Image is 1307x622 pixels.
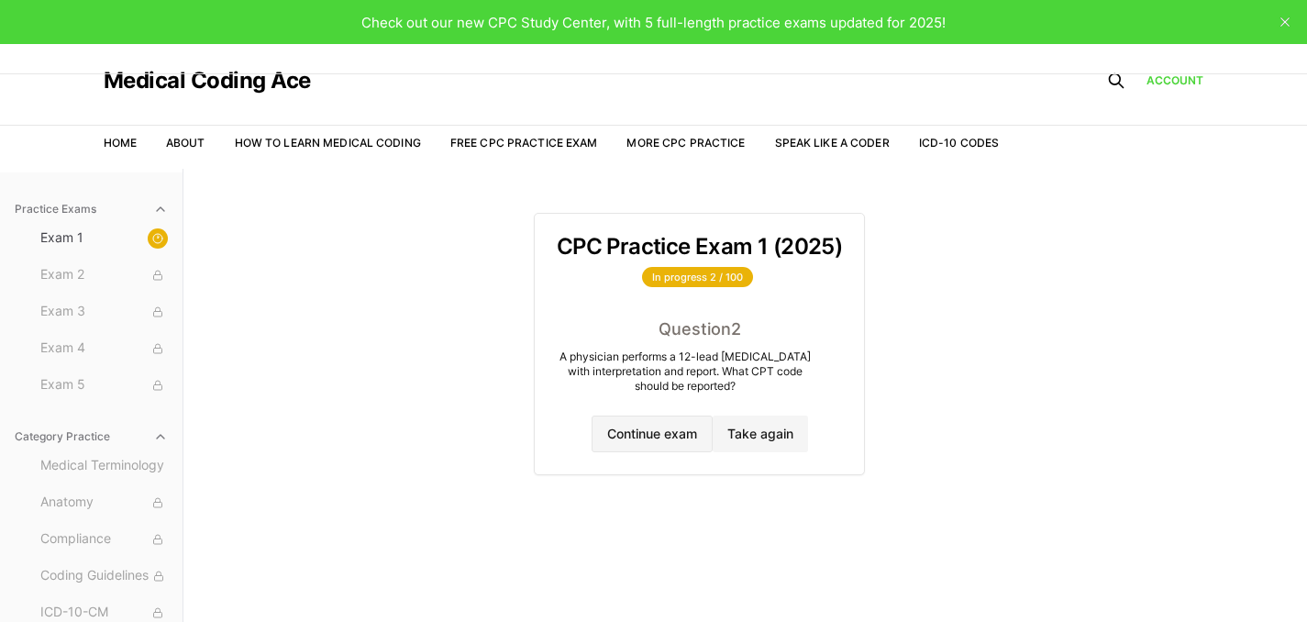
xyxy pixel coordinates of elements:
[1146,72,1204,89] a: Account
[104,136,137,150] a: Home
[592,416,713,452] button: Continue exam
[450,136,598,150] a: Free CPC Practice Exam
[361,14,946,31] span: Check out our new CPC Study Center, with 5 full-length practice exams updated for 2025!
[40,302,168,322] span: Exam 3
[40,375,168,395] span: Exam 5
[40,265,168,285] span: Exam 2
[1270,7,1300,37] button: close
[33,334,175,363] button: Exam 4
[33,561,175,591] button: Coding Guidelines
[33,224,175,253] button: Exam 1
[235,136,421,150] a: How to Learn Medical Coding
[40,339,168,359] span: Exam 4
[104,70,311,92] a: Medical Coding Ace
[919,136,999,150] a: ICD-10 Codes
[713,416,808,452] button: Take again
[557,350,814,394] div: A physician performs a 12-lead [MEDICAL_DATA] with interpretation and report. What CPT code shoul...
[642,267,753,287] div: In progress 2 / 100
[33,261,175,290] button: Exam 2
[40,456,168,476] span: Medical Terminology
[166,136,205,150] a: About
[40,228,168,249] span: Exam 1
[7,422,175,451] button: Category Practice
[33,297,175,327] button: Exam 3
[7,194,175,224] button: Practice Exams
[775,136,890,150] a: Speak Like a Coder
[626,136,745,150] a: More CPC Practice
[40,493,168,513] span: Anatomy
[40,529,168,550] span: Compliance
[33,525,175,554] button: Compliance
[33,451,175,481] button: Medical Terminology
[557,317,842,342] div: Question 2
[33,371,175,400] button: Exam 5
[33,488,175,517] button: Anatomy
[40,566,168,586] span: Coding Guidelines
[557,236,842,258] h3: CPC Practice Exam 1 (2025)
